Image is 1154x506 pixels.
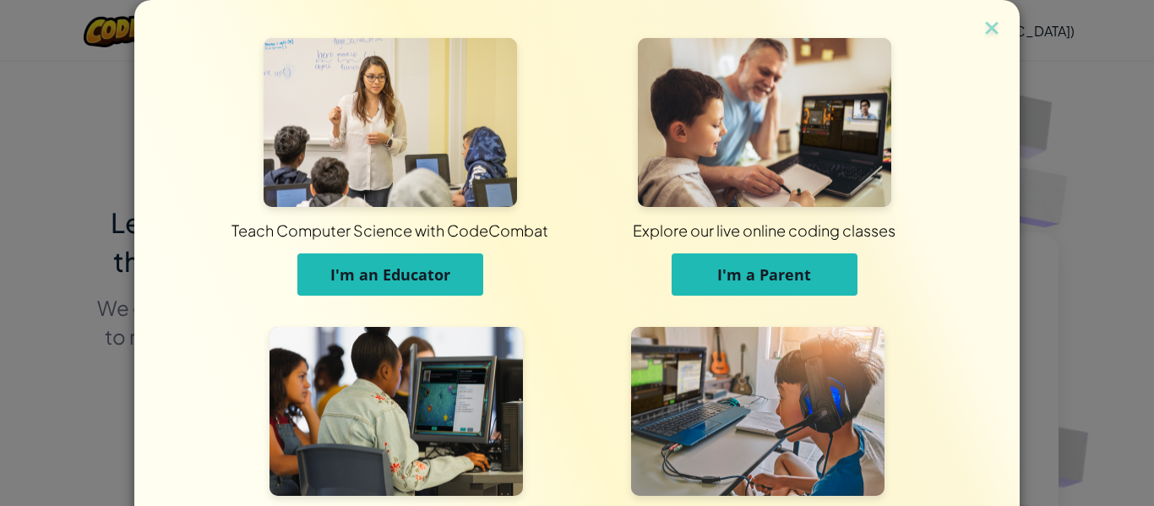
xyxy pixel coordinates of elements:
img: close icon [981,17,1003,42]
span: I'm a Parent [717,264,811,285]
img: For Students [269,327,523,496]
button: I'm an Educator [297,253,483,296]
span: I'm an Educator [330,264,450,285]
img: For Educators [264,38,517,207]
img: For Individuals [631,327,885,496]
img: For Parents [638,38,891,207]
button: I'm a Parent [672,253,857,296]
